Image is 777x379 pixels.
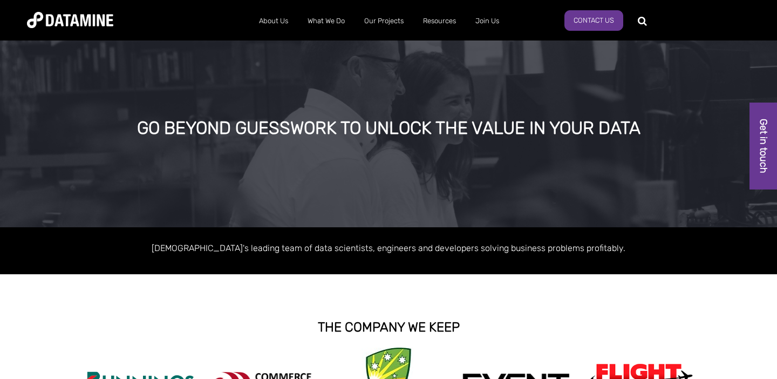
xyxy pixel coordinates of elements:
[466,7,509,35] a: Join Us
[749,103,777,189] a: Get in touch
[413,7,466,35] a: Resources
[355,7,413,35] a: Our Projects
[92,119,686,138] div: GO BEYOND GUESSWORK TO UNLOCK THE VALUE IN YOUR DATA
[81,241,696,255] p: [DEMOGRAPHIC_DATA]'s leading team of data scientists, engineers and developers solving business p...
[27,12,113,28] img: Datamine
[298,7,355,35] a: What We Do
[318,320,460,335] strong: THE COMPANY WE KEEP
[564,10,623,31] a: Contact Us
[249,7,298,35] a: About Us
